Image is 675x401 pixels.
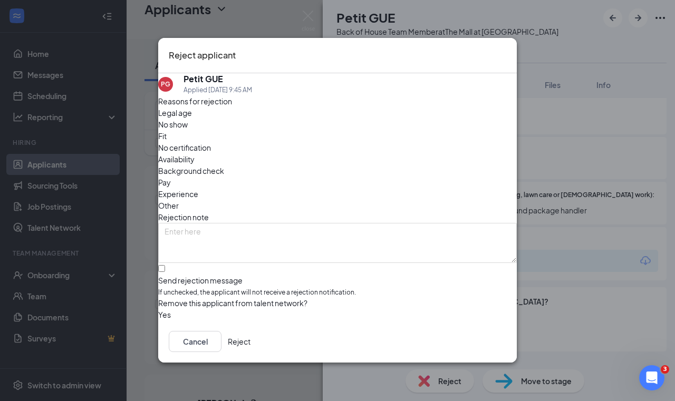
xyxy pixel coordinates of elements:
[158,130,167,142] span: Fit
[158,177,171,188] span: Pay
[158,153,195,165] span: Availability
[158,265,165,272] input: Send rejection messageIf unchecked, the applicant will not receive a rejection notification.
[158,107,192,119] span: Legal age
[158,200,179,211] span: Other
[158,299,307,308] span: Remove this applicant from talent network?
[158,275,517,286] div: Send rejection message
[158,212,209,222] span: Rejection note
[639,365,664,390] iframe: Intercom live chat
[184,73,223,85] h5: Petit GUE
[158,188,198,200] span: Experience
[184,85,252,95] div: Applied [DATE] 9:45 AM
[158,309,171,321] span: Yes
[228,331,250,353] button: Reject
[158,142,211,153] span: No certification
[158,119,188,130] span: No show
[661,365,669,374] span: 3
[158,165,224,177] span: Background check
[158,288,517,298] span: If unchecked, the applicant will not receive a rejection notification.
[161,80,170,89] div: PG
[169,331,221,353] button: Cancel
[169,48,236,62] h3: Reject applicant
[158,96,232,106] span: Reasons for rejection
